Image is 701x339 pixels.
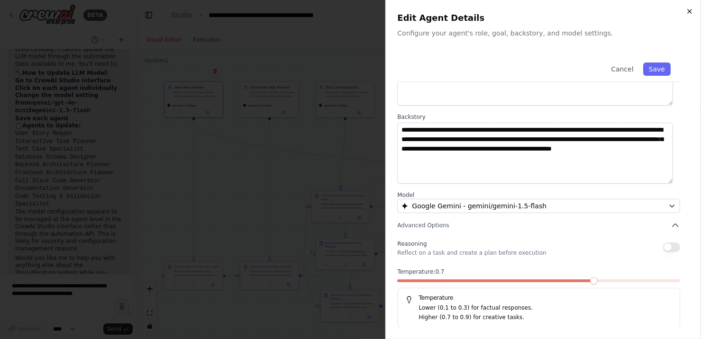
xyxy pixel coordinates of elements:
h5: Temperature [405,294,672,302]
label: Model [397,191,680,199]
button: Google Gemini - gemini/gemini-1.5-flash [397,199,680,213]
span: Temperature: 0.7 [397,268,444,276]
p: Reflect on a task and create a plan before execution [397,249,546,257]
p: Configure your agent's role, goal, backstory, and model settings. [397,28,690,38]
p: Higher (0.7 to 0.9) for creative tasks. [419,313,672,322]
span: Advanced Options [397,222,449,229]
button: Advanced Options [397,221,680,230]
button: Cancel [605,62,639,76]
h2: Edit Agent Details [397,11,690,25]
p: Lower (0.1 to 0.3) for factual responses. [419,303,672,313]
span: Reasoning [397,241,427,247]
button: Save [643,62,671,76]
span: Google Gemini - gemini/gemini-1.5-flash [412,201,546,211]
label: Backstory [397,113,680,121]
